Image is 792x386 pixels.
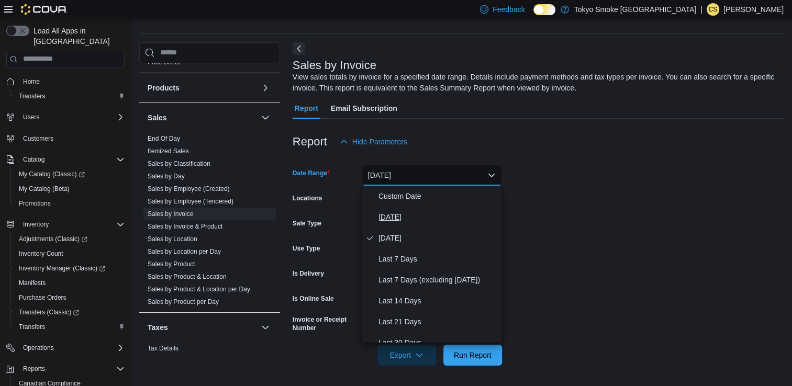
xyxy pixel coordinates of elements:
a: Inventory Count [15,247,68,260]
button: Taxes [148,322,257,333]
a: Transfers [15,90,49,103]
span: Load All Apps in [GEOGRAPHIC_DATA] [29,26,125,47]
span: Catalog [19,153,125,166]
span: Sales by Day [148,172,185,180]
span: Hide Parameters [352,137,407,147]
button: Operations [19,342,58,354]
input: Dark Mode [533,4,555,15]
button: Sales [259,111,272,124]
span: Last 7 Days [378,253,498,265]
span: Last 30 Days [378,336,498,349]
button: Promotions [10,196,129,211]
span: Tax Details [148,344,179,353]
div: Sales [139,132,280,312]
a: Price Sheet [148,59,180,66]
span: Sales by Product & Location per Day [148,285,250,293]
a: Manifests [15,277,50,289]
a: Sales by Day [148,173,185,180]
span: Sales by Location per Day [148,247,221,256]
span: Report [295,98,318,119]
a: Transfers (Classic) [15,306,83,319]
button: Operations [2,340,129,355]
button: Inventory [19,218,53,231]
span: Sales by Invoice [148,210,193,218]
p: | [700,3,702,16]
h3: Sales [148,112,167,123]
span: Sales by Employee (Tendered) [148,197,233,206]
img: Cova [21,4,68,15]
a: Sales by Location per Day [148,248,221,255]
button: Users [2,110,129,124]
span: Customers [19,132,125,145]
div: Pricing [139,56,280,73]
a: My Catalog (Classic) [15,168,89,180]
a: Transfers (Classic) [10,305,129,320]
span: Manifests [15,277,125,289]
span: Purchase Orders [15,291,125,304]
div: View sales totals by invoice for a specified date range. Details include payment methods and tax ... [293,72,778,94]
span: Customers [23,134,53,143]
label: Use Type [293,244,320,253]
label: Locations [293,194,322,202]
span: Adjustments (Classic) [19,235,87,243]
a: Sales by Product & Location per Day [148,286,250,293]
span: Itemized Sales [148,147,189,155]
div: Casey Shankland [707,3,719,16]
a: End Of Day [148,135,180,142]
a: Home [19,75,44,88]
h3: Report [293,135,327,148]
h3: Taxes [148,322,168,333]
span: My Catalog (Classic) [15,168,125,180]
span: Export [384,345,430,366]
span: My Catalog (Classic) [19,170,85,178]
span: Inventory Count [19,249,63,258]
button: Run Report [443,345,502,366]
label: Is Delivery [293,269,324,278]
span: Inventory Count [15,247,125,260]
button: Inventory [2,217,129,232]
span: Users [19,111,125,123]
a: My Catalog (Classic) [10,167,129,181]
button: Products [259,82,272,94]
span: Transfers [15,321,125,333]
button: Inventory Count [10,246,129,261]
button: Catalog [2,152,129,167]
button: Sales [148,112,257,123]
button: Customers [2,131,129,146]
span: [DATE] [378,211,498,223]
span: Operations [19,342,125,354]
a: Itemized Sales [148,147,189,155]
span: Transfers (Classic) [15,306,125,319]
button: Transfers [10,320,129,334]
a: Sales by Location [148,235,197,243]
span: Last 14 Days [378,294,498,307]
span: Transfers [19,92,45,100]
button: Home [2,74,129,89]
span: Reports [23,365,45,373]
span: Inventory Manager (Classic) [15,262,125,275]
span: CS [709,3,718,16]
span: Sales by Invoice & Product [148,222,222,231]
a: Inventory Manager (Classic) [10,261,129,276]
a: Purchase Orders [15,291,71,304]
div: Select listbox [362,186,502,343]
label: Is Online Sale [293,294,334,303]
span: Transfers (Classic) [19,308,79,316]
span: My Catalog (Beta) [19,185,70,193]
span: Feedback [493,4,525,15]
a: Adjustments (Classic) [10,232,129,246]
label: Invoice or Receipt Number [293,315,358,332]
label: Sale Type [293,219,321,228]
span: Transfers [15,90,125,103]
a: Sales by Employee (Created) [148,185,230,192]
a: Sales by Product per Day [148,298,219,305]
a: My Catalog (Beta) [15,183,74,195]
button: Users [19,111,43,123]
span: Users [23,113,39,121]
div: Taxes [139,342,280,371]
span: Adjustments (Classic) [15,233,125,245]
p: [PERSON_NAME] [723,3,784,16]
span: Promotions [19,199,51,208]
